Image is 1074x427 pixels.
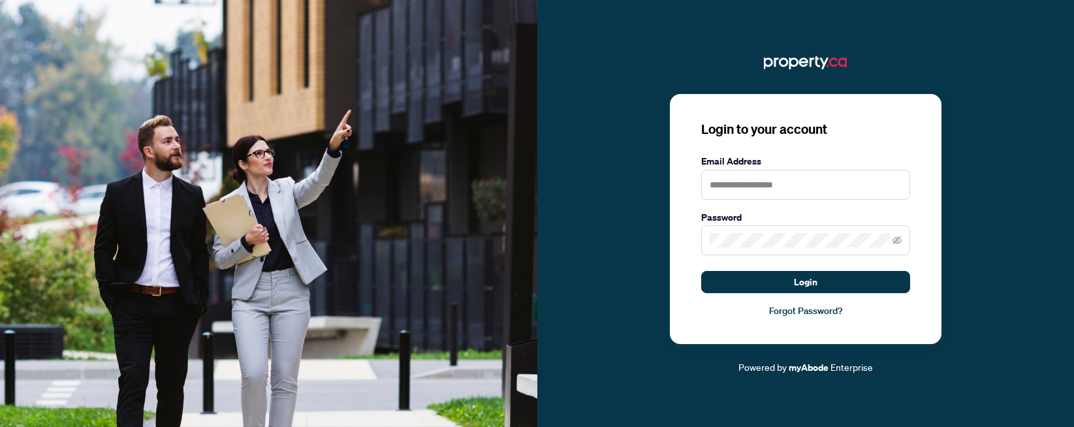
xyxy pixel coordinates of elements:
[789,360,829,375] a: myAbode
[738,361,787,373] span: Powered by
[830,361,873,373] span: Enterprise
[794,272,817,293] span: Login
[892,236,902,245] span: eye-invisible
[701,120,910,138] h3: Login to your account
[701,271,910,293] button: Login
[701,210,910,225] label: Password
[701,154,910,168] label: Email Address
[701,304,910,318] a: Forgot Password?
[764,52,847,73] img: ma-logo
